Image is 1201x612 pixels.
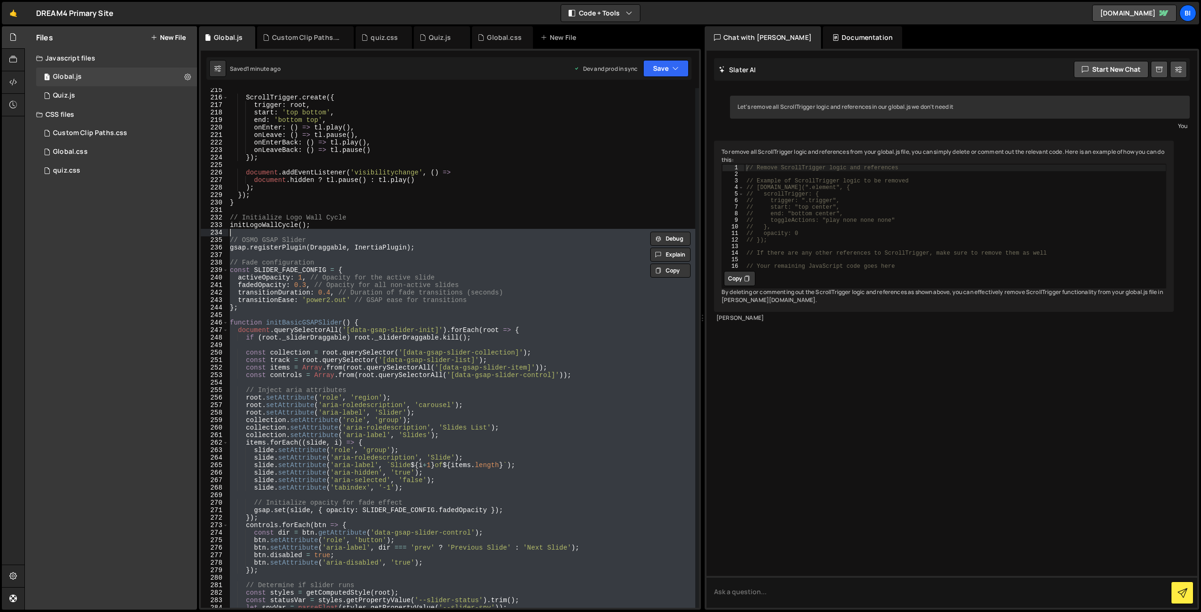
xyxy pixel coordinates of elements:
div: 2 [722,171,744,178]
div: 237 [201,251,228,259]
div: 15 [722,257,744,263]
button: Start new chat [1074,61,1148,78]
div: 276 [201,544,228,552]
div: 266 [201,469,228,476]
div: 248 [201,334,228,341]
div: 1 [722,165,744,171]
h2: Slater AI [719,65,756,74]
div: 10 [722,224,744,230]
div: Dev and prod in sync [574,65,638,73]
div: 3 [722,178,744,184]
div: 267 [201,476,228,484]
div: 265 [201,461,228,469]
button: New File [151,34,186,41]
div: 14 [722,250,744,257]
div: 218 [201,109,228,116]
div: 233 [201,221,228,229]
a: [DOMAIN_NAME] [1092,5,1177,22]
div: 235 [201,236,228,244]
div: Saved [230,65,281,73]
div: 220 [201,124,228,131]
div: 228 [201,184,228,191]
div: 263 [201,446,228,454]
div: Documentation [823,26,902,49]
a: 🤙 [2,2,25,24]
div: 272 [201,514,228,521]
div: 261 [201,431,228,439]
div: 250 [201,349,228,356]
div: 245 [201,311,228,319]
div: 284 [201,604,228,612]
div: 278 [201,559,228,567]
div: 258 [201,409,228,416]
div: 279 [201,567,228,574]
div: 217 [201,101,228,109]
div: 222 [201,139,228,146]
div: 238 [201,259,228,266]
div: 269 [201,491,228,499]
div: 281 [201,582,228,589]
div: quiz.css [371,33,398,42]
button: Save [643,60,689,77]
div: DREAM4 Primary Site [36,8,114,19]
button: Debug [650,232,691,246]
div: 16933/46376.js [36,68,197,86]
div: 16933/46731.css [36,161,197,180]
div: 251 [201,356,228,364]
div: 229 [201,191,228,199]
div: 227 [201,176,228,184]
div: 275 [201,536,228,544]
div: 270 [201,499,228,506]
div: 16 [722,263,744,270]
div: 6 [722,197,744,204]
div: 262 [201,439,228,446]
div: 257 [201,401,228,409]
div: You [732,121,1187,131]
div: 282 [201,589,228,597]
div: 221 [201,131,228,139]
div: 241 [201,281,228,289]
div: 254 [201,379,228,386]
div: 249 [201,341,228,349]
div: New File [540,33,580,42]
div: 273 [201,521,228,529]
div: 243 [201,296,228,304]
div: 234 [201,229,228,236]
div: 256 [201,394,228,401]
div: 252 [201,364,228,371]
a: Bi [1179,5,1196,22]
div: 216 [201,94,228,101]
div: 13 [722,243,744,250]
div: 12 [722,237,744,243]
div: 274 [201,529,228,536]
div: 232 [201,214,228,221]
div: [PERSON_NAME] [716,314,1171,322]
div: 5 [722,191,744,197]
div: 231 [201,206,228,214]
div: 1 minute ago [247,65,281,73]
div: 223 [201,146,228,154]
div: 9 [722,217,744,224]
button: Code + Tools [561,5,640,22]
div: 219 [201,116,228,124]
div: Chat with [PERSON_NAME] [705,26,821,49]
div: 8 [722,211,744,217]
div: 236 [201,244,228,251]
div: To remove all ScrollTrigger logic and references from your global.js file, you can simply delete ... [714,141,1174,312]
div: 240 [201,274,228,281]
div: 4 [722,184,744,191]
div: 259 [201,416,228,424]
div: 225 [201,161,228,169]
div: 215 [201,86,228,94]
div: 268 [201,484,228,491]
div: Global.css [53,148,88,156]
div: Custom Clip Paths.css [272,33,342,42]
div: 260 [201,424,228,431]
div: Global.js [53,73,82,81]
div: Javascript files [25,49,197,68]
button: Explain [650,248,691,262]
button: Copy [724,271,755,286]
div: 16933/46377.css [36,143,197,161]
div: Let's remove all ScrollTrigger logic and references in our global.js we don't need it [730,96,1190,119]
